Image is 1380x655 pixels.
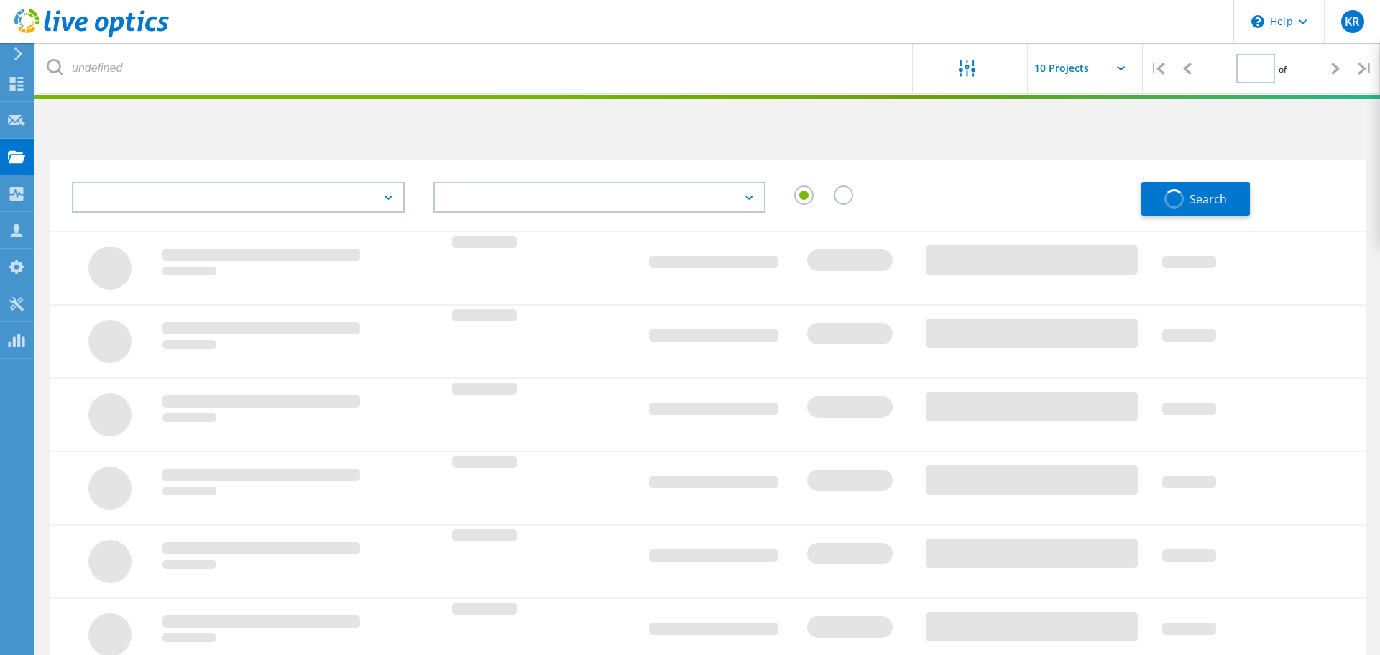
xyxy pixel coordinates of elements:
[1279,63,1287,75] span: of
[1141,182,1250,216] button: Search
[14,30,169,40] a: Live Optics Dashboard
[1351,43,1380,94] div: |
[1345,16,1359,27] span: KR
[1251,15,1264,28] svg: \n
[1190,191,1227,207] span: Search
[1143,43,1172,94] div: |
[36,43,914,93] input: undefined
